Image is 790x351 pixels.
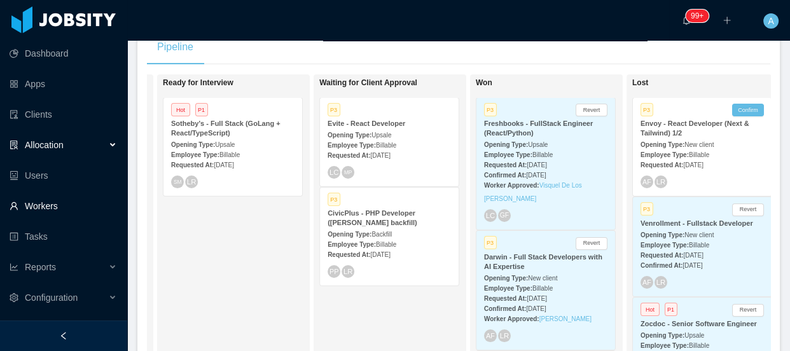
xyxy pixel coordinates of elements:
[683,252,703,259] span: [DATE]
[328,231,371,238] strong: Opening Type:
[10,41,117,66] a: icon: pie-chartDashboard
[656,279,666,287] span: LR
[174,179,181,184] span: SM
[641,231,684,238] strong: Opening Type:
[484,141,528,148] strong: Opening Type:
[371,231,392,238] span: Backfill
[328,251,370,258] strong: Requested At:
[732,104,764,116] button: Confirm
[484,253,602,270] strong: Darwin - Full Stack Developers with AI Expertise
[344,169,352,175] span: MP
[689,242,709,249] span: Billable
[10,102,117,127] a: icon: auditClients
[641,332,684,339] strong: Opening Type:
[686,10,709,22] sup: 157
[484,182,539,189] strong: Worker Approved:
[371,132,391,139] span: Upsale
[486,332,495,340] span: AF
[528,141,548,148] span: Upsale
[689,151,709,158] span: Billable
[370,152,390,159] span: [DATE]
[500,332,509,340] span: LR
[10,141,18,149] i: icon: solution
[576,237,607,250] button: Revert
[527,295,546,302] span: [DATE]
[476,78,654,88] h1: Won
[682,16,691,25] i: icon: bell
[665,303,677,316] span: P1
[10,71,117,97] a: icon: appstoreApps
[343,267,353,275] span: LR
[486,212,495,220] span: LC
[163,78,341,88] h1: Ready for Interview
[641,242,689,249] strong: Employee Type:
[376,142,396,149] span: Billable
[10,293,18,302] i: icon: setting
[328,152,370,159] strong: Requested At:
[500,212,509,219] span: GF
[641,342,689,349] strong: Employee Type:
[219,151,240,158] span: Billable
[641,103,653,116] span: P3
[484,295,527,302] strong: Requested At:
[171,103,190,116] span: Hot
[532,151,553,158] span: Billable
[641,120,749,137] strong: Envoy - React Developer (Next & Tailwind) 1/2
[484,151,532,158] strong: Employee Type:
[732,203,764,216] button: Revert
[527,162,546,169] span: [DATE]
[10,224,117,249] a: icon: profileTasks
[484,285,532,292] strong: Employee Type:
[768,13,773,29] span: A
[684,231,714,238] span: New client
[641,252,683,259] strong: Requested At:
[328,103,340,116] span: P3
[484,162,527,169] strong: Requested At:
[641,262,683,269] strong: Confirmed At:
[147,29,204,65] div: Pipeline
[641,303,660,316] span: Hot
[641,151,689,158] strong: Employee Type:
[576,104,607,116] button: Revert
[171,162,214,169] strong: Requested At:
[683,262,702,269] span: [DATE]
[484,315,539,322] strong: Worker Approved:
[641,219,753,227] strong: Venrollment - Fullstack Developer
[732,304,764,317] button: Revert
[328,193,340,206] span: P3
[187,177,197,186] span: LR
[484,275,528,282] strong: Opening Type:
[642,178,651,186] span: AF
[532,285,553,292] span: Billable
[484,172,526,179] strong: Confirmed At:
[539,315,592,322] a: [PERSON_NAME]
[689,342,709,349] span: Billable
[376,241,396,248] span: Billable
[328,241,376,248] strong: Employee Type:
[215,141,235,148] span: Upsale
[329,168,339,176] span: LC
[526,305,546,312] span: [DATE]
[484,120,593,137] strong: Freshbooks - FullStack Engineer (React/Python)
[526,172,546,179] span: [DATE]
[10,263,18,272] i: icon: line-chart
[641,162,683,169] strong: Requested At:
[641,202,653,216] span: P3
[171,141,215,148] strong: Opening Type:
[25,140,64,150] span: Allocation
[370,251,390,258] span: [DATE]
[25,262,56,272] span: Reports
[641,320,757,327] strong: Zocdoc - Senior Software Engineer
[214,162,233,169] span: [DATE]
[328,132,371,139] strong: Opening Type:
[484,305,526,312] strong: Confirmed At:
[683,162,703,169] span: [DATE]
[25,292,78,303] span: Configuration
[723,16,731,25] i: icon: plus
[641,141,684,148] strong: Opening Type:
[656,178,666,186] span: LR
[319,78,497,88] h1: Waiting for Client Approval
[328,209,417,226] strong: CivicPlus - PHP Developer ([PERSON_NAME] backfill)
[528,275,557,282] span: New client
[171,151,219,158] strong: Employee Type:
